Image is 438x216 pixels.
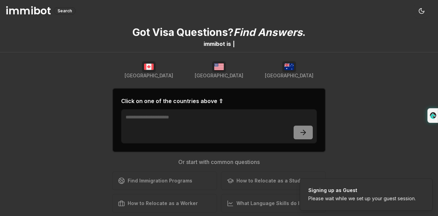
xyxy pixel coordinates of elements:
span: [GEOGRAPHIC_DATA] [265,72,313,79]
div: immibot is [204,40,231,48]
span: [GEOGRAPHIC_DATA] [195,72,243,79]
img: USA flag [212,61,226,72]
h3: Or start with common questions [112,158,326,166]
h2: Click on one of the countries above ⇧ [121,97,223,105]
div: Signing up as Guest [308,187,416,194]
div: Search [54,7,76,15]
span: Find Answers [233,26,302,38]
span: [GEOGRAPHIC_DATA] [125,72,173,79]
div: Please wait while we set up your guest session. [308,195,416,202]
p: Got Visa Questions? . [132,26,306,38]
img: Australia flag [282,61,296,72]
h1: immibot [5,5,51,17]
img: Canada flag [142,61,156,72]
